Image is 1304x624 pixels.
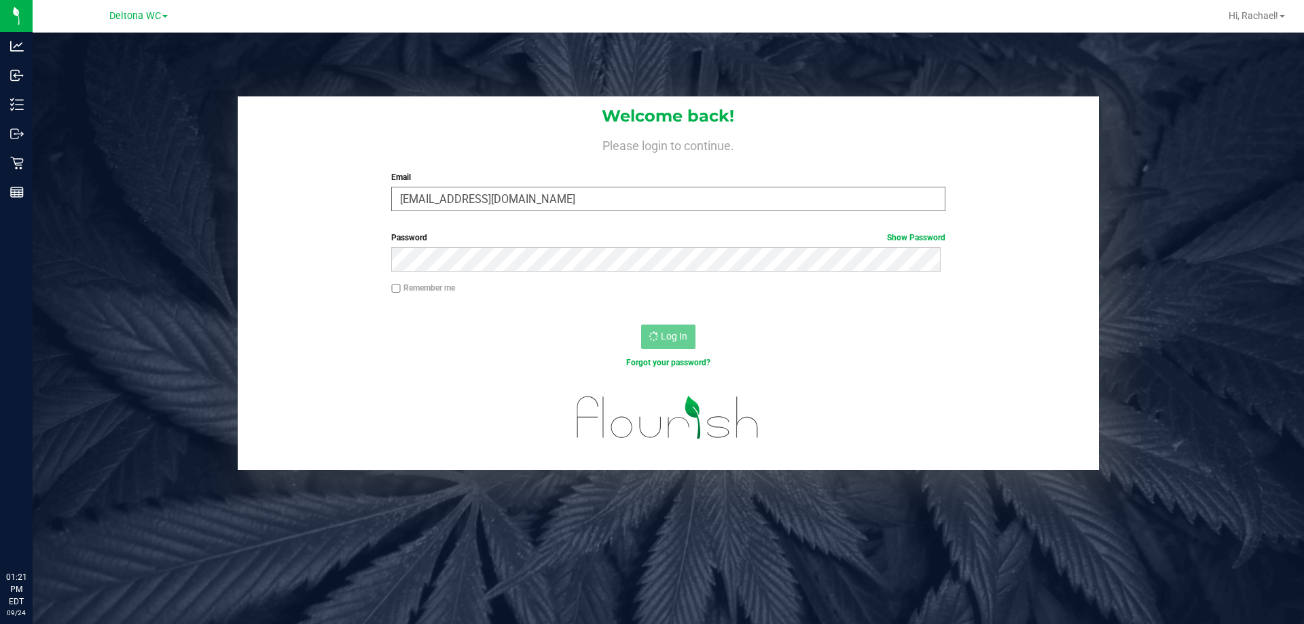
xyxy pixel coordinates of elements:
[10,39,24,53] inline-svg: Analytics
[560,383,776,452] img: flourish_logo.svg
[1229,10,1278,21] span: Hi, Rachael!
[661,331,687,342] span: Log In
[238,136,1099,152] h4: Please login to continue.
[391,171,945,183] label: Email
[10,156,24,170] inline-svg: Retail
[391,284,401,293] input: Remember me
[10,69,24,82] inline-svg: Inbound
[887,233,945,242] a: Show Password
[10,185,24,199] inline-svg: Reports
[626,358,710,367] a: Forgot your password?
[6,571,26,608] p: 01:21 PM EDT
[641,325,695,349] button: Log In
[10,98,24,111] inline-svg: Inventory
[6,608,26,618] p: 09/24
[238,107,1099,125] h1: Welcome back!
[391,233,427,242] span: Password
[109,10,161,22] span: Deltona WC
[10,127,24,141] inline-svg: Outbound
[391,282,455,294] label: Remember me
